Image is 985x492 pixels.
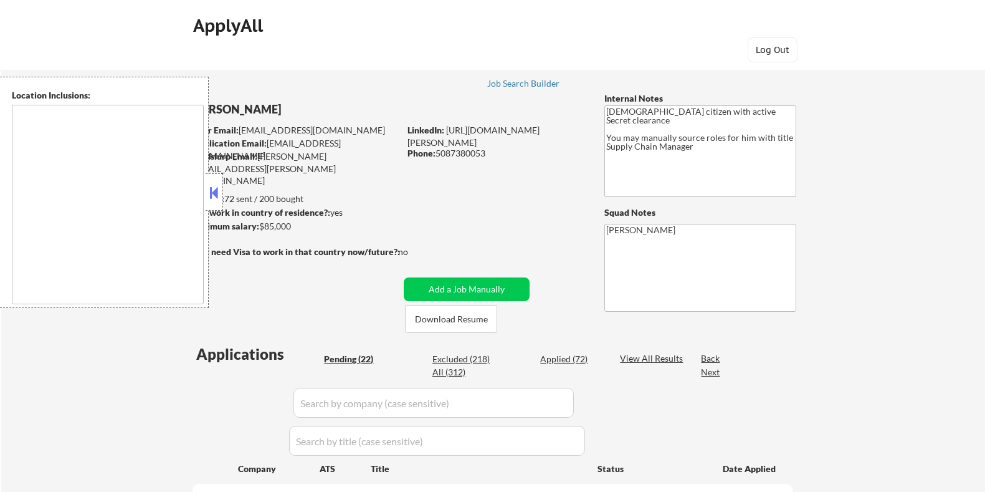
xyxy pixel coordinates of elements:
input: Search by title (case sensitive) [289,426,585,456]
div: Status [597,457,705,480]
a: [URL][DOMAIN_NAME][PERSON_NAME] [407,125,540,148]
div: Excluded (218) [432,353,495,365]
div: Squad Notes [604,206,796,219]
strong: Minimum salary: [192,221,259,231]
input: Search by company (case sensitive) [293,388,574,418]
div: Applied (72) [540,353,602,365]
div: Date Applied [723,463,778,475]
div: [EMAIL_ADDRESS][DOMAIN_NAME] [193,124,399,137]
div: 72 sent / 200 bought [192,193,399,205]
div: ApplyAll [193,15,267,36]
div: Company [238,463,320,475]
div: Internal Notes [604,92,796,105]
div: no [398,246,434,258]
strong: Will need Visa to work in that country now/future?: [193,246,400,257]
div: [EMAIL_ADDRESS][DOMAIN_NAME] [193,137,399,162]
button: Add a Job Manually [404,277,530,301]
button: Log Out [748,37,797,62]
div: Applications [196,347,320,362]
div: Job Search Builder [487,79,560,88]
div: $85,000 [192,220,399,233]
div: Title [371,463,586,475]
div: View All Results [620,352,687,365]
div: Pending (22) [324,353,386,365]
div: yes [192,206,396,219]
strong: Phone: [407,148,435,158]
div: ATS [320,463,371,475]
div: All (312) [432,366,495,379]
strong: Can work in country of residence?: [192,207,330,218]
strong: LinkedIn: [407,125,444,135]
div: [PERSON_NAME] [193,102,449,117]
div: Location Inclusions: [12,89,204,102]
div: 5087380053 [407,147,584,160]
div: [PERSON_NAME][EMAIL_ADDRESS][PERSON_NAME][DOMAIN_NAME] [193,150,399,187]
strong: Mailslurp Email: [193,151,257,162]
strong: Application Email: [193,138,267,148]
button: Download Resume [405,305,497,333]
div: Back [701,352,721,365]
div: Next [701,366,721,379]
